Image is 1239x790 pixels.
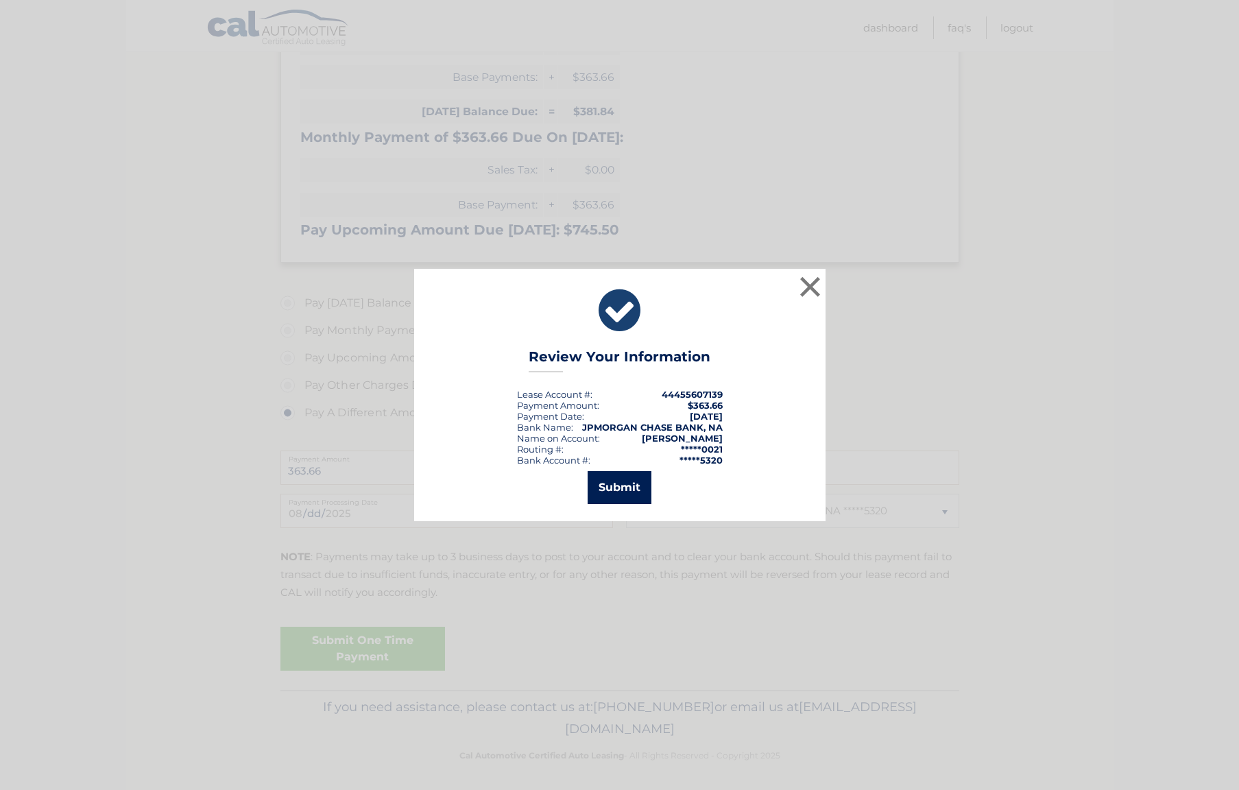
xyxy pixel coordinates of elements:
div: : [517,411,584,422]
div: Bank Name: [517,422,573,433]
strong: JPMORGAN CHASE BANK, NA [582,422,723,433]
button: Submit [588,471,651,504]
span: [DATE] [690,411,723,422]
strong: 44455607139 [662,389,723,400]
h3: Review Your Information [529,348,710,372]
span: $363.66 [688,400,723,411]
div: Payment Amount: [517,400,599,411]
div: Lease Account #: [517,389,592,400]
div: Routing #: [517,444,564,455]
strong: [PERSON_NAME] [642,433,723,444]
div: Name on Account: [517,433,600,444]
div: Bank Account #: [517,455,590,466]
span: Payment Date [517,411,582,422]
button: × [797,273,824,300]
